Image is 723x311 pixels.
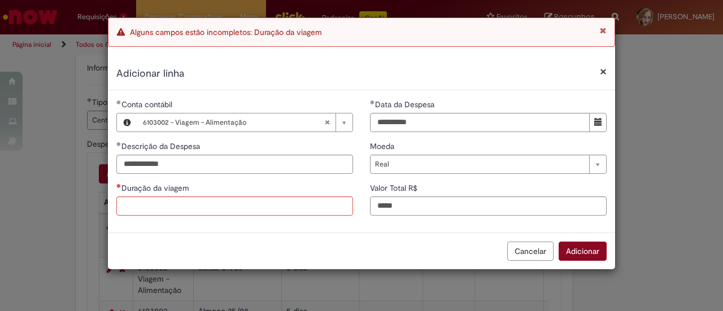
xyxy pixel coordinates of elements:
span: Data da Despesa [375,99,437,109]
a: 6103002 - Viagem - AlimentaçãoLimpar campo Conta contábil [137,113,352,132]
input: Valor Total R$ [370,196,607,216]
button: Mostrar calendário para Data da Despesa [589,113,607,132]
button: Fechar modal [600,65,607,77]
span: Real [375,155,583,173]
span: Necessários [116,183,121,188]
button: Conta contábil, Visualizar este registro 6103002 - Viagem - Alimentação [117,113,137,132]
span: Moeda [370,141,397,151]
span: Necessários - Conta contábil [121,99,175,109]
button: Adicionar [559,242,607,261]
input: Descrição da Despesa [116,155,353,174]
span: Descrição da Despesa [121,141,202,151]
button: Cancelar [507,242,554,261]
span: Obrigatório Preenchido [116,100,121,104]
span: Duração da viagem [121,183,191,193]
input: Data da Despesa 27 August 2025 Wednesday [370,113,590,132]
span: Alguns campos estão incompletos: Duração da viagem [130,27,322,37]
span: Obrigatório Preenchido [116,142,121,146]
h2: Adicionar linha [116,67,607,81]
button: Fechar Notificação [600,27,606,34]
span: Obrigatório Preenchido [370,100,375,104]
span: Valor Total R$ [370,183,420,193]
input: Duração da viagem [116,196,353,216]
abbr: Limpar campo Conta contábil [319,113,336,132]
span: 6103002 - Viagem - Alimentação [143,113,324,132]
